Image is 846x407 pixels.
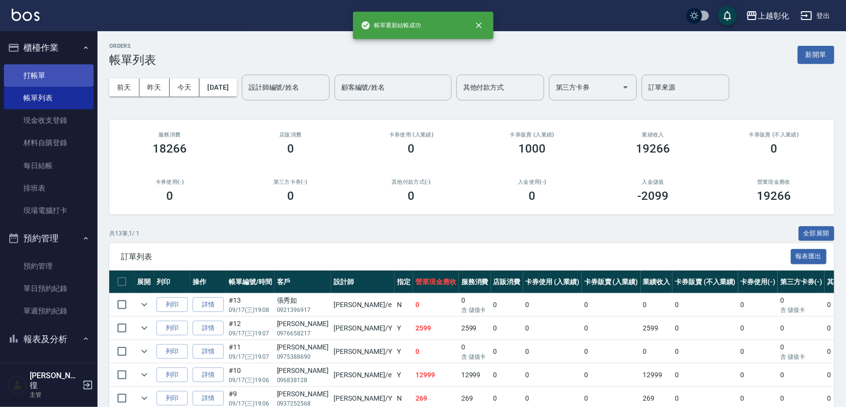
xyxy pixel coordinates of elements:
button: save [718,6,737,25]
button: 新開單 [798,46,834,64]
img: Person [8,375,27,395]
button: 前天 [109,78,139,97]
th: 第三方卡券(-) [778,271,825,293]
h2: 第三方卡券(-) [242,179,339,185]
td: #13 [226,293,275,316]
td: 0 [491,317,523,340]
h2: 卡券販賣 (不入業績) [725,132,823,138]
p: 09/17 (三) 19:08 [229,306,272,314]
a: 報表匯出 [791,252,827,261]
td: #11 [226,340,275,363]
p: 09/17 (三) 19:07 [229,352,272,361]
h3: 服務消費 [121,132,218,138]
h5: [PERSON_NAME]徨 [30,371,79,390]
td: 0 [738,364,778,387]
th: 卡券使用(-) [738,271,778,293]
button: 報表匯出 [791,249,827,264]
td: 0 [491,340,523,363]
td: [PERSON_NAME] /Y [331,340,394,363]
td: 0 [672,364,738,387]
td: 0 [778,340,825,363]
td: 0 [672,340,738,363]
p: 09/17 (三) 19:06 [229,376,272,385]
td: N [394,293,413,316]
h3: 0 [529,189,535,203]
h2: 店販消費 [242,132,339,138]
td: 0 [413,293,459,316]
a: 詳情 [193,297,224,312]
th: 店販消費 [491,271,523,293]
button: 登出 [797,7,834,25]
img: Logo [12,9,39,21]
div: [PERSON_NAME] [277,366,329,376]
th: 客戶 [275,271,331,293]
button: 列印 [157,391,188,406]
a: 打帳單 [4,64,94,87]
a: 帳單列表 [4,87,94,109]
h2: ORDERS [109,43,156,49]
td: 0 [523,317,582,340]
h3: 19266 [757,189,791,203]
button: expand row [137,344,152,359]
td: 0 [641,293,673,316]
h2: 入金儲值 [604,179,702,185]
p: 0975388690 [277,352,329,361]
td: 2599 [459,317,491,340]
h2: 其他付款方式(-) [363,179,460,185]
p: 含 儲值卡 [461,306,489,314]
p: 含 儲值卡 [461,352,489,361]
th: 設計師 [331,271,394,293]
h2: 卡券使用 (入業績) [363,132,460,138]
td: 0 [778,364,825,387]
p: 含 儲值卡 [780,306,822,314]
h3: 0 [287,189,294,203]
button: expand row [137,321,152,335]
span: 訂單列表 [121,252,791,262]
th: 卡券販賣 (不入業績) [672,271,738,293]
button: expand row [137,368,152,382]
h3: 18266 [153,142,187,155]
td: [PERSON_NAME] /Y [331,317,394,340]
td: 0 [582,293,641,316]
h3: 0 [408,189,415,203]
th: 服務消費 [459,271,491,293]
p: 0921396917 [277,306,329,314]
div: 上越彰化 [758,10,789,22]
td: 0 [672,317,738,340]
button: expand row [137,391,152,406]
td: 12999 [459,364,491,387]
div: 張秀如 [277,295,329,306]
td: Y [394,340,413,363]
td: #10 [226,364,275,387]
span: 帳單重新結帳成功 [361,20,421,30]
td: 0 [778,317,825,340]
a: 單日預約紀錄 [4,277,94,300]
a: 現場電腦打卡 [4,199,94,222]
h3: 19266 [636,142,670,155]
td: Y [394,364,413,387]
td: 0 [523,340,582,363]
button: close [468,15,490,36]
td: 0 [582,317,641,340]
a: 詳情 [193,391,224,406]
a: 每日結帳 [4,155,94,177]
th: 卡券販賣 (入業績) [582,271,641,293]
td: #12 [226,317,275,340]
h3: 0 [770,142,777,155]
button: 列印 [157,344,188,359]
td: 2599 [413,317,459,340]
td: 0 [738,317,778,340]
h2: 入金使用(-) [483,179,581,185]
h3: 0 [408,142,415,155]
td: 0 [641,340,673,363]
p: 主管 [30,390,79,399]
td: Y [394,317,413,340]
button: 列印 [157,368,188,383]
h3: 帳單列表 [109,53,156,67]
p: 共 13 筆, 1 / 1 [109,229,139,238]
th: 業績收入 [641,271,673,293]
a: 報表目錄 [4,355,94,378]
td: [PERSON_NAME] /e [331,364,394,387]
th: 帳單編號/時間 [226,271,275,293]
p: 0976658217 [277,329,329,338]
